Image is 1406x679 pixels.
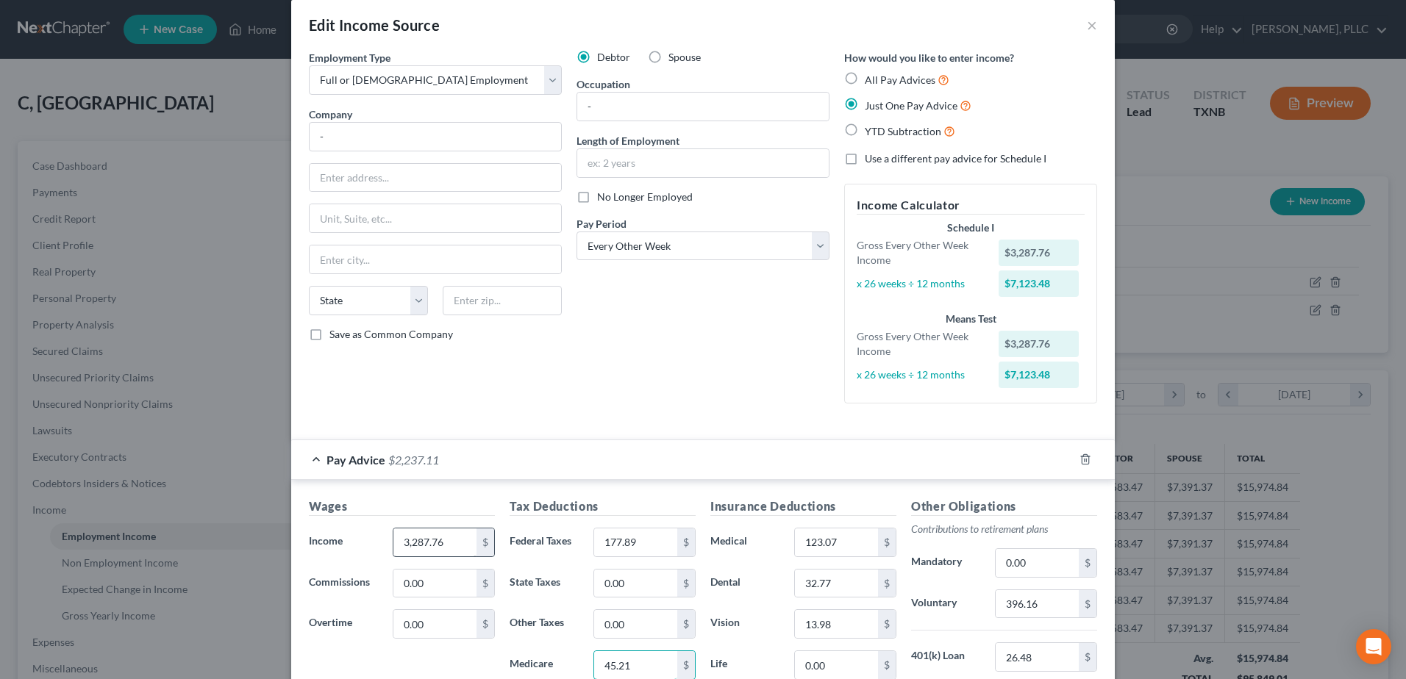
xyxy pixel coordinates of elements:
input: Unit, Suite, etc... [310,204,561,232]
div: $ [677,570,695,597]
span: Pay Period [577,218,627,230]
div: x 26 weeks ÷ 12 months [849,367,991,382]
input: 0.00 [795,610,878,638]
label: State Taxes [502,569,586,598]
h5: Wages [309,497,495,516]
div: $ [1079,590,1096,618]
div: $ [878,528,896,556]
div: $ [477,570,494,597]
input: Enter city... [310,245,561,273]
input: 0.00 [996,643,1079,671]
input: 0.00 [393,610,477,638]
h5: Insurance Deductions [710,497,896,516]
input: 0.00 [795,570,878,597]
input: Enter zip... [443,286,562,315]
p: Contributions to retirement plans [911,522,1097,536]
span: All Pay Advices [865,73,935,86]
div: x 26 weeks ÷ 12 months [849,276,991,291]
input: 0.00 [996,549,1079,577]
span: YTD Subtraction [865,125,941,137]
span: Debtor [597,51,630,63]
div: $ [677,528,695,556]
label: Overtime [301,609,385,639]
span: Company [309,108,352,121]
label: Vision [703,609,787,639]
input: Enter address... [310,164,561,192]
button: × [1087,16,1097,34]
div: $ [878,610,896,638]
div: $ [1079,549,1096,577]
label: Voluntary [904,589,988,619]
div: Schedule I [857,220,1085,235]
div: $7,123.48 [999,362,1080,388]
label: Commissions [301,569,385,598]
div: Gross Every Other Week Income [849,329,991,359]
div: $ [477,528,494,556]
input: 0.00 [594,651,677,679]
span: Spouse [668,51,701,63]
h5: Income Calculator [857,196,1085,215]
span: Just One Pay Advice [865,99,957,112]
div: $ [677,651,695,679]
input: 0.00 [594,528,677,556]
div: $3,287.76 [999,240,1080,266]
input: 0.00 [393,528,477,556]
input: Search company by name... [309,122,562,151]
input: 0.00 [594,570,677,597]
span: No Longer Employed [597,190,693,203]
span: Use a different pay advice for Schedule I [865,152,1046,165]
div: $ [1079,643,1096,671]
span: Employment Type [309,51,390,64]
div: $ [677,610,695,638]
h5: Tax Deductions [510,497,696,516]
div: $3,287.76 [999,331,1080,357]
div: $7,123.48 [999,270,1080,297]
span: Income [309,534,343,547]
label: Occupation [577,76,630,92]
input: 0.00 [594,610,677,638]
input: 0.00 [795,528,878,556]
label: 401(k) Loan [904,642,988,672]
input: -- [577,93,829,121]
input: 0.00 [996,590,1079,618]
input: 0.00 [795,651,878,679]
div: Means Test [857,312,1085,326]
h5: Other Obligations [911,497,1097,516]
label: Length of Employment [577,133,679,148]
span: $2,237.11 [388,453,439,467]
div: $ [477,610,494,638]
input: 0.00 [393,570,477,597]
div: Gross Every Other Week Income [849,238,991,267]
label: Other Taxes [502,609,586,639]
label: How would you like to enter income? [844,50,1014,65]
div: Edit Income Source [309,15,440,35]
label: Medical [703,528,787,557]
span: Pay Advice [326,453,385,467]
div: $ [878,651,896,679]
span: Save as Common Company [329,328,453,340]
div: Open Intercom Messenger [1356,629,1391,664]
div: $ [878,570,896,597]
label: Dental [703,569,787,598]
input: ex: 2 years [577,149,829,177]
label: Mandatory [904,548,988,578]
label: Federal Taxes [502,528,586,557]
